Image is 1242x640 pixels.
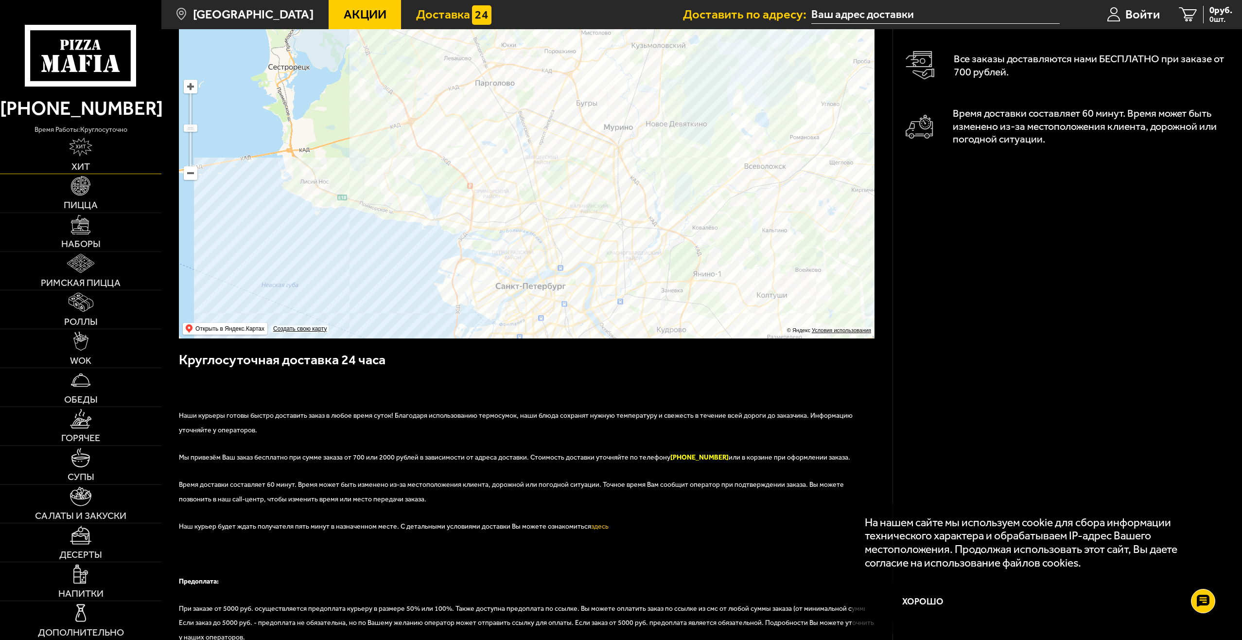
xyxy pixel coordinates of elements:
[64,395,98,405] span: Обеды
[954,53,1230,78] p: Все заказы доставляются нами БЕСПЛАТНО при заказе от 700 рублей.
[865,516,1206,569] p: На нашем сайте мы используем cookie для сбора информации технического характера и обрабатываем IP...
[59,550,102,560] span: Десерты
[193,8,314,21] span: [GEOGRAPHIC_DATA]
[472,5,491,25] img: 15daf4d41897b9f0e9f617042186c801.svg
[38,628,124,638] span: Дополнительно
[179,577,219,586] b: Предоплата:
[670,453,729,462] b: [PHONE_NUMBER]
[811,6,1060,24] input: Ваш адрес доставки
[906,115,933,139] img: Автомобиль доставки
[179,480,844,503] span: Время доставки составляет 60 минут. Время может быть изменено из-за местоположения клиента, дорож...
[68,472,94,482] span: Супы
[70,356,91,366] span: WOK
[35,511,126,521] span: Салаты и закуски
[591,522,609,531] a: здесь
[179,453,850,462] span: Мы привезём Ваш заказ бесплатно при сумме заказа от 700 или 2000 рублей в зависимости от адреса д...
[1209,6,1232,15] span: 0 руб.
[58,589,104,599] span: Напитки
[812,327,871,333] a: Условия использования
[416,8,470,21] span: Доставка
[953,107,1230,146] p: Время доставки составляет 60 минут. Время может быть изменено из-за местоположения клиента, дорож...
[906,16,1230,30] h3: Условия доставки
[61,239,101,249] span: Наборы
[179,411,853,434] span: Наши курьеры готовы быстро доставить заказ в любое время суток! Благодаря использованию термосумо...
[865,582,981,621] button: Хорошо
[1209,16,1232,23] span: 0 шт.
[179,522,610,531] span: Наш курьер будет ждать получателя пять минут в назначенном месте. С детальными условиями доставки...
[906,51,934,80] img: Оплата доставки
[64,200,98,210] span: Пицца
[179,351,875,382] h3: Круглосуточная доставка 24 часа
[1125,8,1160,21] span: Войти
[64,317,98,327] span: Роллы
[787,327,810,333] ymaps: © Яндекс
[271,325,329,333] a: Создать свою карту
[41,278,121,288] span: Римская пицца
[683,8,811,21] span: Доставить по адресу:
[183,323,267,335] ymaps: Открыть в Яндекс.Картах
[344,8,386,21] span: Акции
[195,323,264,335] ymaps: Открыть в Яндекс.Картах
[61,433,100,443] span: Горячее
[71,162,90,172] span: Хит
